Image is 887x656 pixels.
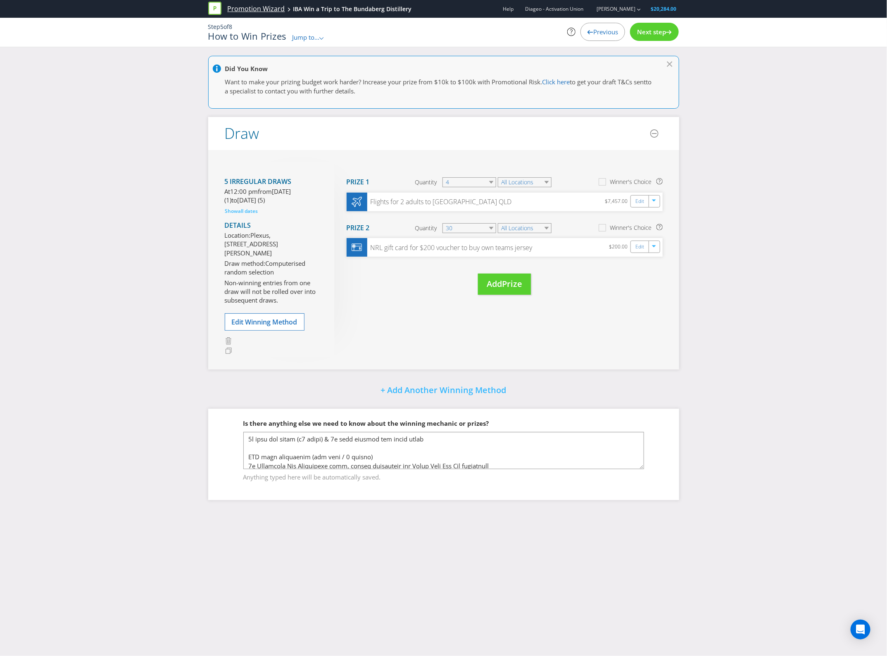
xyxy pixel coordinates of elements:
button: AddPrize [478,274,531,295]
span: all dates [238,208,258,215]
span: Add [487,278,502,289]
span: of [224,23,229,31]
a: Edit [635,242,644,252]
a: Edit [635,197,644,206]
span: $20,284.00 [651,5,677,12]
span: Diageo - Activation Union [526,5,584,12]
h1: How to Win Prizes [208,31,286,41]
button: Edit Winning Method [225,313,304,331]
div: Flights for 2 adults to [GEOGRAPHIC_DATA] QLD [367,197,512,207]
span: Is there anything else we need to know about the winning mechanic or prizes? [243,419,489,427]
h4: 5 irregular draws [225,178,322,186]
span: Plexus, [STREET_ADDRESS][PERSON_NAME] [225,231,278,257]
span: Step [208,23,221,31]
a: Click here [542,78,570,86]
h2: Draw [225,125,259,142]
span: from [258,187,272,196]
span: Jump to... [292,33,319,41]
span: Computerised random selection [225,259,306,276]
span: Anything typed here will be automatically saved. [243,470,644,482]
span: Quantity [415,224,437,232]
span: 5 [221,23,224,31]
div: Winner's Choice [610,224,652,232]
textarea: 5l ipsu dol sitam (c7 adipi) & 7e sedd eiusmod tem incid utlab ETD magn aliquaenim (adm veni / 0 ... [243,432,644,469]
a: [PERSON_NAME] [589,5,636,12]
div: NRL gift card for $200 voucher to buy own teams jersey [367,243,533,253]
span: Previous [593,28,618,36]
span: Quantity [415,178,437,186]
span: Show [225,208,238,215]
a: Promotion Wizard [228,4,285,14]
span: Location: [225,231,251,239]
span: 8 [229,23,233,31]
span: + Add Another Winning Method [381,384,507,396]
span: At [225,187,231,196]
span: Want to make your prizing budget work harder? Increase your prize from $10k to $100k with Promoti... [225,78,542,86]
p: Non-winning entries from one draw will not be rolled over into subsequent draws. [225,279,322,305]
div: Open Intercom Messenger [851,620,870,639]
h4: Details [225,222,322,229]
span: to [232,196,238,204]
span: [DATE] (5) [238,196,265,204]
span: to get your draft T&Cs sentto a specialist to contact you with further details. [225,78,652,95]
a: Help [503,5,514,12]
span: Next step [637,28,666,36]
button: Showall dates [225,207,259,215]
span: Edit Winning Method [232,317,297,327]
span: Prize [502,278,522,289]
h4: Prize 2 [347,224,370,232]
div: $7,457.00 [605,197,630,207]
span: 12:00 pm [231,187,258,196]
div: Winner's Choice [610,178,652,186]
button: + Add Another Winning Method [360,382,528,400]
span: [DATE] (1) [225,187,291,204]
h4: Prize 1 [347,179,370,186]
div: IBA Win a Trip to The Bundaberg Distillery [293,5,412,13]
div: $200.00 [609,242,630,253]
span: Draw method: [225,259,266,267]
